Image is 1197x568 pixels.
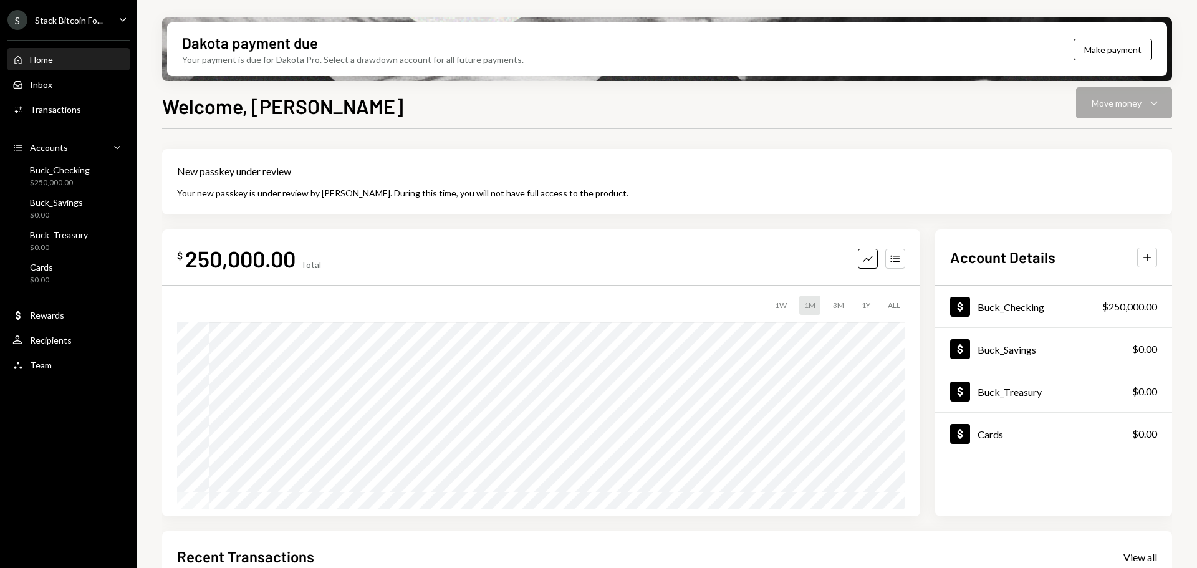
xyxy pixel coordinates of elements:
[162,94,403,118] h1: Welcome, [PERSON_NAME]
[7,10,27,30] div: S
[177,164,1157,179] div: New passkey under review
[30,310,64,320] div: Rewards
[177,546,314,567] h2: Recent Transactions
[35,15,103,26] div: Stack Bitcoin Fo...
[30,165,90,175] div: Buck_Checking
[770,296,792,315] div: 1W
[30,335,72,345] div: Recipients
[7,161,130,191] a: Buck_Checking$250,000.00
[7,354,130,376] a: Team
[30,243,88,253] div: $0.00
[1074,39,1152,60] button: Make payment
[300,259,321,270] div: Total
[7,226,130,256] a: Buck_Treasury$0.00
[1132,384,1157,399] div: $0.00
[7,258,130,288] a: Cards$0.00
[978,301,1044,313] div: Buck_Checking
[182,32,318,53] div: Dakota payment due
[7,73,130,95] a: Inbox
[950,247,1055,267] h2: Account Details
[978,386,1042,398] div: Buck_Treasury
[857,296,875,315] div: 1Y
[30,210,83,221] div: $0.00
[7,136,130,158] a: Accounts
[177,249,183,262] div: $
[1132,426,1157,441] div: $0.00
[30,79,52,90] div: Inbox
[799,296,820,315] div: 1M
[30,262,53,272] div: Cards
[828,296,849,315] div: 3M
[1132,342,1157,357] div: $0.00
[883,296,905,315] div: ALL
[30,197,83,208] div: Buck_Savings
[935,286,1172,327] a: Buck_Checking$250,000.00
[978,344,1036,355] div: Buck_Savings
[1123,551,1157,564] div: View all
[7,304,130,326] a: Rewards
[30,54,53,65] div: Home
[185,244,296,272] div: 250,000.00
[7,98,130,120] a: Transactions
[1123,550,1157,564] a: View all
[182,53,524,66] div: Your payment is due for Dakota Pro. Select a drawdown account for all future payments.
[30,104,81,115] div: Transactions
[978,428,1003,440] div: Cards
[30,229,88,240] div: Buck_Treasury
[30,178,90,188] div: $250,000.00
[30,275,53,286] div: $0.00
[7,193,130,223] a: Buck_Savings$0.00
[177,186,1157,200] div: Your new passkey is under review by [PERSON_NAME]. During this time, you will not have full acces...
[7,48,130,70] a: Home
[7,329,130,351] a: Recipients
[935,413,1172,455] a: Cards$0.00
[30,360,52,370] div: Team
[935,328,1172,370] a: Buck_Savings$0.00
[1102,299,1157,314] div: $250,000.00
[30,142,68,153] div: Accounts
[935,370,1172,412] a: Buck_Treasury$0.00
